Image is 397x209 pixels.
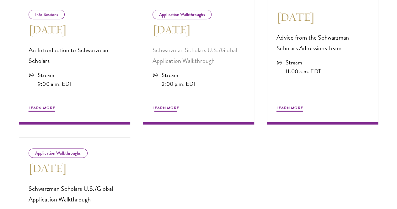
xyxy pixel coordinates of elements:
[3,71,21,76] img: Google
[153,10,212,19] div: Application Walkthroughs
[29,183,121,205] p: Schwarzman Scholars U.S./Global Application Walkthrough
[3,85,18,90] img: Email
[276,10,368,24] h3: [DATE]
[29,148,88,158] div: Application Walkthroughs
[45,58,87,63] span: 15€ welcome bonus!
[38,80,72,88] div: 9:00 a.m. EDT
[38,71,72,80] div: Stream
[55,84,110,91] button: Sign up with Apple
[29,45,121,66] p: An Introduction to Schwarzman Scholars
[18,85,52,90] span: Sign up with Email
[29,161,121,175] h3: [DATE]
[276,32,368,53] p: Advice from the Schwarzman Scholars Admissions Team
[29,10,65,19] div: Info Sessions
[3,41,25,45] span: See savings
[3,78,26,83] img: Facebook
[153,22,244,37] h3: [DATE]
[276,105,303,113] span: Learn More
[286,67,321,76] div: 11:00 a.m. EDT
[162,71,196,80] div: Stream
[3,61,25,66] span: Sign up now
[26,78,68,83] span: Sign up with Facebook
[57,85,73,90] img: Apple
[29,22,121,37] h3: [DATE]
[3,51,14,55] span: Log in
[162,80,196,88] div: 2:00 p.m. EDT
[153,45,244,66] p: Schwarzman Scholars U.S./Global Application Walkthrough
[3,56,25,61] span: Sign up now
[21,71,58,76] span: Sign up with Google
[286,58,321,67] div: Stream
[73,85,108,90] span: Sign up with Apple
[153,105,179,113] span: Learn More
[29,105,55,113] span: Learn More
